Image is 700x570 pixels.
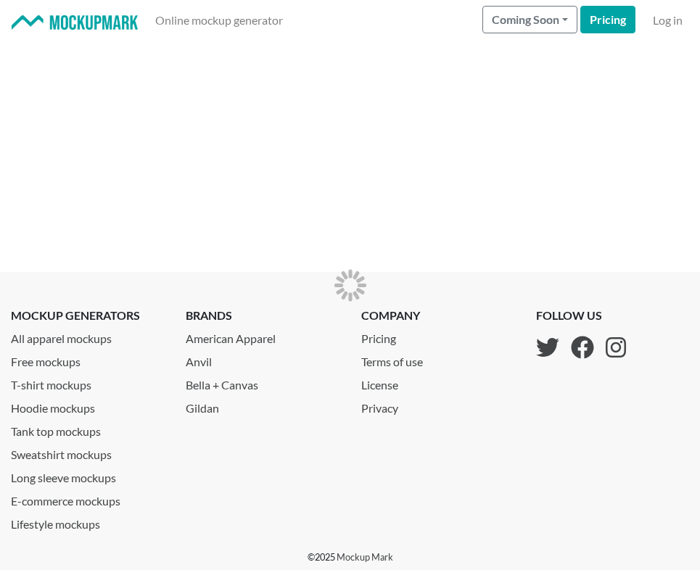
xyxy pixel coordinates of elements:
a: All apparel mockups [11,324,164,347]
a: Gildan [186,394,339,417]
a: Anvil [186,347,339,371]
a: Online mockup generator [149,6,289,35]
a: Pricing [580,6,635,33]
a: Terms of use [361,347,435,371]
img: Mockup Mark [12,15,138,30]
a: Long sleeve mockups [11,463,164,487]
a: Lifestyle mockups [11,510,164,533]
p: follow us [536,307,626,324]
a: Pricing [361,324,435,347]
p: brands [186,307,339,324]
a: Tank top mockups [11,417,164,440]
a: E-commerce mockups [11,487,164,510]
button: Coming Soon [482,6,577,33]
p: © 2025 [308,550,393,564]
a: Bella + Canvas [186,371,339,394]
a: Privacy [361,394,435,417]
p: mockup generators [11,307,164,324]
a: American Apparel [186,324,339,347]
a: T-shirt mockups [11,371,164,394]
a: Log in [647,6,688,35]
a: Hoodie mockups [11,394,164,417]
p: company [361,307,435,324]
a: Mockup Mark [337,551,393,563]
a: License [361,371,435,394]
a: Free mockups [11,347,164,371]
a: Sweatshirt mockups [11,440,164,463]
